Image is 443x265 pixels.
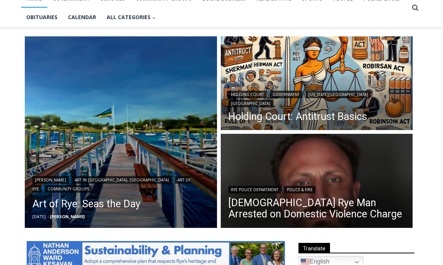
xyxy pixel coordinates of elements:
a: Police & Fire [284,186,315,193]
a: Holding Court: Antitrust Basics [228,111,405,122]
div: | [228,184,405,193]
a: Obituaries [21,8,63,27]
a: Intern @ [DOMAIN_NAME] [181,73,364,93]
span: Intern @ [DOMAIN_NAME] [196,75,348,91]
img: [PHOTO: Seas the Day - Shenorock Shore Club Marina, Rye 36” X 48” Oil on canvas, Commissioned & E... [25,36,217,228]
a: [GEOGRAPHIC_DATA] [228,100,273,107]
a: [DEMOGRAPHIC_DATA] Rye Man Arrested on Domestic Violence Charge [228,197,405,220]
span: – [48,214,50,219]
a: [PERSON_NAME] [32,176,69,184]
a: [PERSON_NAME] [50,214,84,219]
img: Holding Court Anti Trust Basics Illustration DALLE 2025-10-14 [221,36,413,132]
div: "The first chef I interviewed talked about coming to [GEOGRAPHIC_DATA] from [GEOGRAPHIC_DATA] in ... [190,0,355,73]
a: Read More Art of Rye: Seas the Day [25,36,217,228]
div: | | | [32,175,209,193]
a: Read More Holding Court: Antitrust Basics [221,36,413,132]
a: Calendar [63,8,101,27]
a: Art of Rye: Seas the Day [32,196,209,211]
img: (PHOTO: Rye PD arrested Michael P. O’Connell, age 42 of Rye, NY, on a domestic violence charge on... [221,134,413,230]
a: Rye Police Department [228,186,281,193]
div: | | | [228,89,405,107]
button: Child menu of All Categories [101,8,161,27]
a: Read More 42 Year Old Rye Man Arrested on Domestic Violence Charge [221,134,413,230]
a: Community Groups [45,185,92,193]
time: [DATE] [32,214,46,219]
a: Holding Court [228,91,267,98]
a: [US_STATE][GEOGRAPHIC_DATA] [306,91,371,98]
span: Translate [298,243,330,253]
button: View Search Form [408,1,422,15]
a: Government [270,91,302,98]
a: Art in [GEOGRAPHIC_DATA], [GEOGRAPHIC_DATA] [72,176,172,184]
